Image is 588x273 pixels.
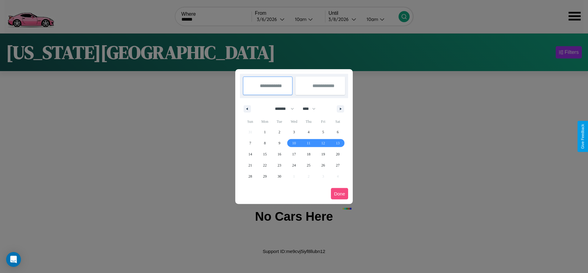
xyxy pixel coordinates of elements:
[272,138,287,149] button: 9
[581,124,585,149] div: Give Feedback
[249,138,251,149] span: 7
[316,117,330,126] span: Fri
[243,160,257,171] button: 21
[272,126,287,138] button: 2
[316,160,330,171] button: 26
[272,160,287,171] button: 23
[331,117,345,126] span: Sat
[316,149,330,160] button: 19
[248,149,252,160] span: 14
[336,138,340,149] span: 13
[278,171,281,182] span: 30
[293,126,295,138] span: 3
[301,160,316,171] button: 25
[287,149,301,160] button: 17
[248,171,252,182] span: 28
[301,126,316,138] button: 4
[257,126,272,138] button: 1
[292,149,296,160] span: 17
[316,138,330,149] button: 12
[321,160,325,171] span: 26
[292,160,296,171] span: 24
[287,138,301,149] button: 10
[243,138,257,149] button: 7
[301,138,316,149] button: 11
[257,171,272,182] button: 29
[272,149,287,160] button: 16
[337,126,339,138] span: 6
[263,171,267,182] span: 29
[336,160,340,171] span: 27
[278,149,281,160] span: 16
[257,149,272,160] button: 15
[257,138,272,149] button: 8
[243,117,257,126] span: Sun
[279,126,280,138] span: 2
[307,138,311,149] span: 11
[257,117,272,126] span: Mon
[264,126,266,138] span: 1
[308,126,309,138] span: 4
[243,171,257,182] button: 28
[331,138,345,149] button: 13
[321,149,325,160] span: 19
[287,117,301,126] span: Wed
[257,160,272,171] button: 22
[301,117,316,126] span: Thu
[322,126,324,138] span: 5
[316,126,330,138] button: 5
[287,160,301,171] button: 24
[331,188,348,199] button: Done
[307,149,310,160] span: 18
[263,160,267,171] span: 22
[272,171,287,182] button: 30
[264,138,266,149] span: 8
[331,126,345,138] button: 6
[6,252,21,267] div: Open Intercom Messenger
[301,149,316,160] button: 18
[331,160,345,171] button: 27
[336,149,340,160] span: 20
[279,138,280,149] span: 9
[278,160,281,171] span: 23
[292,138,296,149] span: 10
[321,138,325,149] span: 12
[248,160,252,171] span: 21
[243,149,257,160] button: 14
[287,126,301,138] button: 3
[331,149,345,160] button: 20
[272,117,287,126] span: Tue
[307,160,310,171] span: 25
[263,149,267,160] span: 15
